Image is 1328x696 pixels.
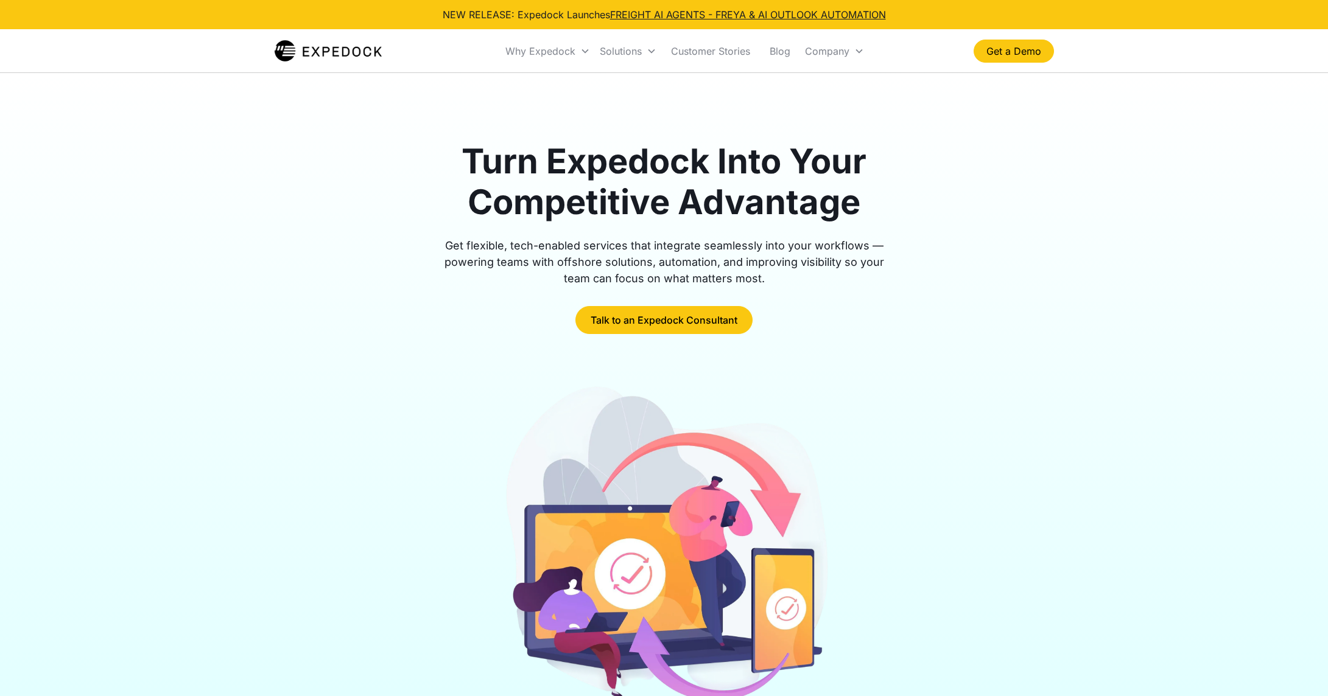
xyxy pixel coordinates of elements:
a: Get a Demo [974,40,1054,63]
iframe: Chat Widget [1267,638,1328,696]
div: Company [805,45,849,57]
h1: Turn Expedock Into Your Competitive Advantage [430,141,898,223]
a: Customer Stories [661,30,760,72]
div: Get flexible, tech-enabled services that integrate seamlessly into your workflows — powering team... [430,237,898,287]
a: home [275,39,382,63]
img: Expedock Logo [275,39,382,63]
a: FREIGHT AI AGENTS - FREYA & AI OUTLOOK AUTOMATION [610,9,886,21]
div: NEW RELEASE: Expedock Launches [443,7,886,22]
div: Why Expedock [505,45,575,57]
div: Why Expedock [501,30,595,72]
a: Talk to an Expedock Consultant [575,306,753,334]
div: Company [800,30,869,72]
div: Solutions [600,45,642,57]
div: Solutions [595,30,661,72]
a: Blog [760,30,800,72]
